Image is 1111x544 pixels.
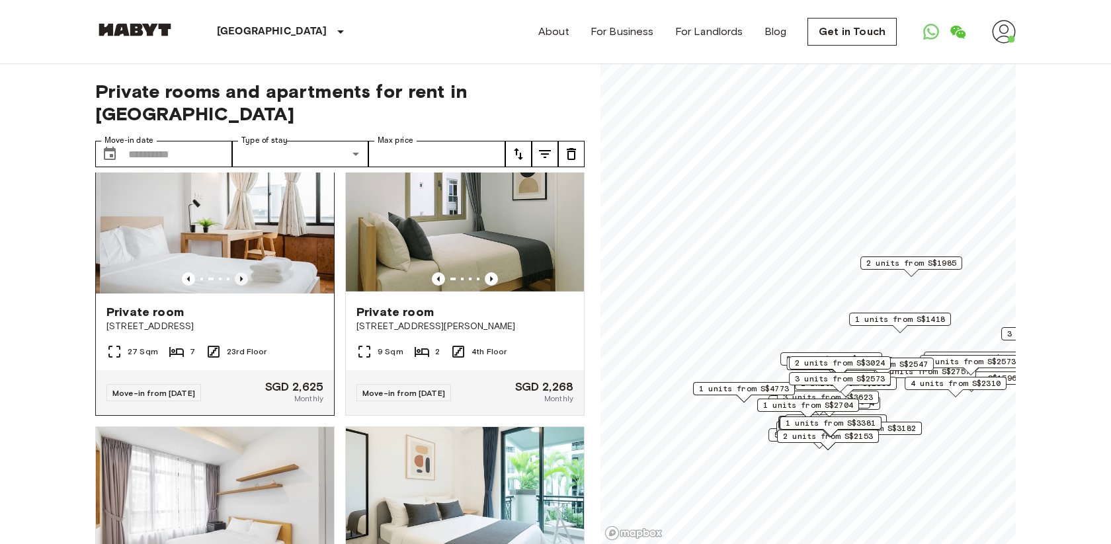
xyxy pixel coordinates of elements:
[866,257,956,269] span: 2 units from S$1985
[795,373,885,385] span: 3 units from S$2573
[780,352,882,373] div: Map marker
[926,356,1016,368] span: 1 units from S$2573
[675,24,743,40] a: For Landlords
[699,383,789,395] span: 1 units from S$4773
[485,272,498,286] button: Previous image
[757,399,859,419] div: Map marker
[97,141,123,167] button: Choose date
[604,525,663,541] a: Mapbox logo
[774,429,864,441] span: 5 units from S$1680
[944,19,971,45] a: Open WeChat
[838,358,928,370] span: 1 units from S$2547
[505,141,532,167] button: tune
[920,355,1022,375] div: Map marker
[693,382,795,403] div: Map marker
[789,356,891,377] div: Map marker
[820,422,922,442] div: Map marker
[106,304,184,320] span: Private room
[849,313,951,333] div: Map marker
[807,18,897,46] a: Get in Touch
[435,346,440,358] span: 2
[217,24,327,40] p: [GEOGRAPHIC_DATA]
[768,428,870,449] div: Map marker
[1007,328,1097,340] span: 3 units from S$2673
[128,346,158,358] span: 27 Sqm
[182,272,195,286] button: Previous image
[112,388,195,398] span: Move-in from [DATE]
[294,393,323,405] span: Monthly
[95,134,335,416] a: Marketing picture of unit SG-01-108-001-001Marketing picture of unit SG-01-108-001-001Previous im...
[905,377,1007,397] div: Map marker
[785,414,887,435] div: Map marker
[776,421,878,442] div: Map marker
[1001,327,1103,348] div: Map marker
[515,381,573,393] span: SGD 2,268
[356,320,573,333] span: [STREET_ADDRESS][PERSON_NAME]
[826,422,916,434] span: 1 units from S$3182
[992,20,1016,44] img: avatar
[779,417,881,438] div: Map marker
[930,352,1020,364] span: 3 units from S$1644
[362,388,445,398] span: Move-in from [DATE]
[95,23,175,36] img: Habyt
[591,24,654,40] a: For Business
[832,358,934,378] div: Map marker
[235,272,248,286] button: Previous image
[786,357,893,377] div: Map marker
[101,135,339,293] img: Marketing picture of unit SG-01-108-001-001
[764,24,787,40] a: Blog
[789,372,891,393] div: Map marker
[538,24,569,40] a: About
[924,352,1026,372] div: Map marker
[911,377,1001,389] span: 4 units from S$2310
[265,381,323,393] span: SGD 2,625
[95,80,585,125] span: Private rooms and apartments for rent in [GEOGRAPHIC_DATA]
[378,346,403,358] span: 9 Sqm
[918,19,944,45] a: Open WhatsApp
[795,357,885,369] span: 2 units from S$3024
[795,377,897,397] div: Map marker
[780,416,882,437] div: Map marker
[783,391,873,403] span: 3 units from S$3623
[532,141,558,167] button: tune
[432,272,445,286] button: Previous image
[778,416,880,437] div: Map marker
[558,141,585,167] button: tune
[472,346,507,358] span: 4th Floor
[356,304,434,320] span: Private room
[378,135,413,146] label: Max price
[777,391,879,411] div: Map marker
[791,415,881,427] span: 5 units from S$1838
[855,313,945,325] span: 1 units from S$1418
[345,134,585,416] a: Marketing picture of unit SG-01-001-025-01Previous imagePrevious imagePrivate room[STREET_ADDRESS...
[778,397,880,417] div: Map marker
[777,430,879,450] div: Map marker
[104,135,153,146] label: Move-in date
[241,135,288,146] label: Type of stay
[860,256,962,277] div: Map marker
[227,346,267,358] span: 23rd Floor
[544,393,573,405] span: Monthly
[786,353,876,365] span: 3 units from S$1985
[106,320,323,333] span: [STREET_ADDRESS]
[190,346,195,358] span: 7
[346,135,584,293] img: Marketing picture of unit SG-01-001-025-01
[763,399,853,411] span: 1 units from S$2704
[786,417,876,429] span: 1 units from S$3381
